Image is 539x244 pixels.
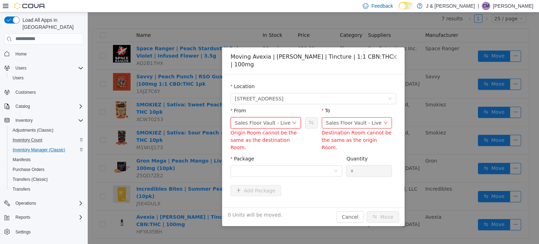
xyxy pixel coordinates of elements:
button: Reports [1,212,86,222]
span: Users [10,74,84,82]
span: Customers [15,90,36,95]
span: Adjustments (Classic) [13,127,53,133]
span: Transfers (Classic) [10,175,84,184]
span: CM [483,2,490,10]
button: Inventory Count [7,135,86,145]
input: Dark Mode [399,2,413,9]
div: Origin Room cannot be the same as the destination Room. [143,117,213,139]
p: J & [PERSON_NAME] [426,2,475,10]
div: Sales Floor Vault - Live [147,105,203,116]
button: Inventory Manager (Classic) [7,145,86,155]
a: Adjustments (Classic) [10,126,56,134]
button: Catalog [1,101,86,111]
a: Settings [13,228,33,236]
button: icon: plusAdd Package [143,173,193,184]
button: Catalog [13,102,33,111]
span: Purchase Orders [13,167,45,172]
button: Users [1,63,86,73]
input: Quantity [259,153,304,164]
span: Inventory Manager (Classic) [13,147,65,153]
label: Package [143,144,166,149]
i: icon: down [300,84,304,89]
span: Home [15,51,27,57]
button: Home [1,49,86,59]
p: [PERSON_NAME] [493,2,533,10]
span: Transfers [13,186,30,192]
span: Users [13,75,24,81]
button: Inventory [13,116,35,125]
span: Inventory Count [10,136,84,144]
span: Load All Apps in [GEOGRAPHIC_DATA] [20,17,84,31]
div: Cheyenne Mann [482,2,490,10]
div: Destination Room cannot be the same as the origin Room. [234,117,304,139]
a: Home [13,50,29,58]
span: Inventory Manager (Classic) [10,146,84,154]
span: 3055 Route 23, Oak Ridge [147,81,196,92]
a: Customers [13,88,39,97]
span: Transfers [10,185,84,193]
p: | [478,2,479,10]
span: Reports [15,215,30,220]
span: Home [13,50,84,58]
span: Customers [13,88,84,97]
span: Inventory Count [13,137,42,143]
span: Catalog [13,102,84,111]
span: Inventory [15,118,33,123]
label: Quantity [259,144,280,149]
i: icon: down [205,108,209,113]
span: Reports [13,213,84,222]
button: icon: swapMove [279,199,311,210]
label: From [143,95,158,101]
span: Inventory [13,116,84,125]
button: Manifests [7,155,86,165]
button: Operations [13,199,39,207]
button: Purchase Orders [7,165,86,174]
button: Adjustments (Classic) [7,125,86,135]
button: Transfers (Classic) [7,174,86,184]
a: Inventory Manager (Classic) [10,146,68,154]
button: Operations [1,198,86,208]
a: Purchase Orders [10,165,47,174]
span: Manifests [13,157,31,163]
span: Users [15,65,26,71]
button: Users [7,73,86,83]
span: Users [13,64,84,72]
button: Settings [1,226,86,237]
span: Manifests [10,156,84,164]
i: icon: down [296,108,300,113]
span: Transfers (Classic) [13,177,48,182]
span: Feedback [371,2,393,9]
span: Catalog [15,104,30,109]
span: Operations [15,200,36,206]
div: Moving Avexia | [PERSON_NAME] | Tincture | 1:1 CBN:THC | 100mg [143,41,308,56]
span: Settings [13,227,84,236]
a: Transfers [10,185,33,193]
label: Location [143,71,167,77]
button: Reports [13,213,33,222]
span: 0 Units will be moved. [140,199,195,206]
span: Operations [13,199,84,207]
span: Settings [15,229,31,235]
img: Cova [14,2,46,9]
span: Purchase Orders [10,165,84,174]
button: Users [13,64,29,72]
a: Transfers (Classic) [10,175,51,184]
div: Sales Floor Vault - Live [238,105,294,116]
a: Manifests [10,156,33,164]
button: Transfers [7,184,86,194]
button: Customers [1,87,86,97]
button: Cancel [248,199,276,210]
span: Adjustments (Classic) [10,126,84,134]
button: Swap [217,105,229,116]
button: Close [297,35,317,55]
a: Inventory Count [10,136,45,144]
button: Inventory [1,116,86,125]
a: Users [10,74,26,82]
i: icon: down [246,157,250,161]
label: To [234,95,242,101]
i: icon: close [304,42,310,47]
